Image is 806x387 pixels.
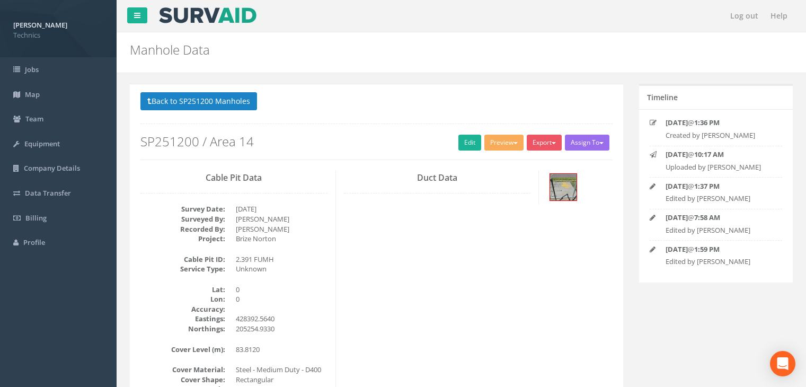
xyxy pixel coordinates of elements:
dt: Accuracy: [140,304,225,314]
span: Profile [23,238,45,247]
span: Equipment [24,139,60,148]
img: e746de07-fb60-1e69-2c48-74ed6d59e13d_d54a4216-75e5-9c6d-e13e-48a3d088e397_thumb.jpg [550,174,577,200]
strong: 1:59 PM [694,244,720,254]
span: Data Transfer [25,188,71,198]
p: @ [666,118,774,128]
p: Created by [PERSON_NAME] [666,130,774,140]
dt: Service Type: [140,264,225,274]
dd: 0 [236,285,327,295]
strong: [DATE] [666,181,688,191]
a: [PERSON_NAME] Technics [13,17,103,40]
strong: 7:58 AM [694,213,720,222]
dt: Project: [140,234,225,244]
h5: Timeline [647,93,678,101]
strong: [DATE] [666,118,688,127]
dt: Northings: [140,324,225,334]
p: Edited by [PERSON_NAME] [666,193,774,204]
div: Open Intercom Messenger [770,351,795,376]
dt: Survey Date: [140,204,225,214]
strong: 1:36 PM [694,118,720,127]
dd: 205254.9330 [236,324,327,334]
span: Map [25,90,40,99]
dd: 0 [236,294,327,304]
dt: Cover Level (m): [140,345,225,355]
button: Back to SP251200 Manholes [140,92,257,110]
h3: Cable Pit Data [140,173,327,183]
button: Export [527,135,562,151]
dd: [DATE] [236,204,327,214]
span: Billing [25,213,47,223]
dd: 428392.5640 [236,314,327,324]
h2: Manhole Data [130,43,680,57]
strong: [DATE] [666,244,688,254]
strong: [DATE] [666,149,688,159]
p: @ [666,213,774,223]
dt: Surveyed By: [140,214,225,224]
dd: Brize Norton [236,234,327,244]
h2: SP251200 / Area 14 [140,135,613,148]
dt: Lon: [140,294,225,304]
dt: Recorded By: [140,224,225,234]
dt: Cover Shape: [140,375,225,385]
button: Preview [484,135,524,151]
button: Assign To [565,135,609,151]
h3: Duct Data [344,173,531,183]
dd: [PERSON_NAME] [236,214,327,224]
p: Edited by [PERSON_NAME] [666,257,774,267]
p: @ [666,244,774,254]
dt: Cable Pit ID: [140,254,225,265]
span: Company Details [24,163,80,173]
strong: 10:17 AM [694,149,724,159]
dt: Eastings: [140,314,225,324]
strong: 1:37 PM [694,181,720,191]
p: @ [666,181,774,191]
dd: 83.8120 [236,345,327,355]
dd: Steel - Medium Duty - D400 [236,365,327,375]
span: Team [25,114,43,124]
a: Edit [458,135,481,151]
p: @ [666,149,774,160]
p: Edited by [PERSON_NAME] [666,225,774,235]
span: Technics [13,30,103,40]
dt: Cover Material: [140,365,225,375]
dd: 2.391 FUMH [236,254,327,265]
dd: [PERSON_NAME] [236,224,327,234]
dd: Unknown [236,264,327,274]
dd: Rectangular [236,375,327,385]
strong: [PERSON_NAME] [13,20,67,30]
strong: [DATE] [666,213,688,222]
p: Uploaded by [PERSON_NAME] [666,162,774,172]
span: Jobs [25,65,39,74]
dt: Lat: [140,285,225,295]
